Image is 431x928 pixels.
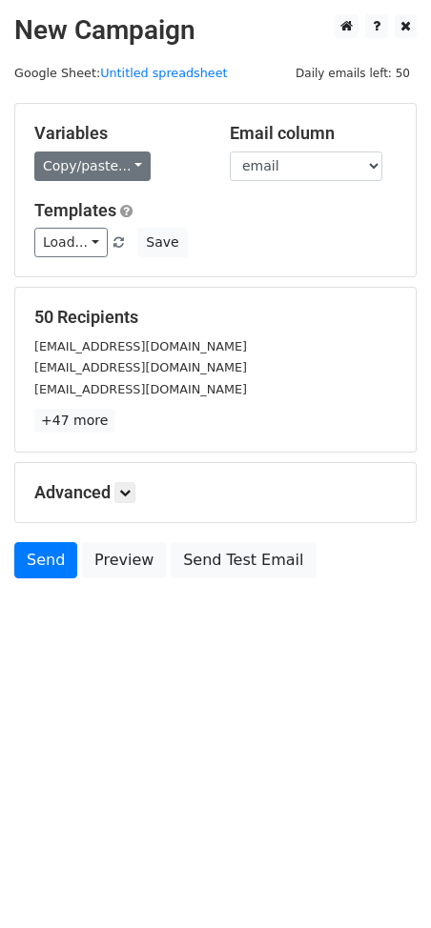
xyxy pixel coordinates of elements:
[100,66,227,80] a: Untitled spreadsheet
[137,228,187,257] button: Save
[14,542,77,578] a: Send
[289,66,417,80] a: Daily emails left: 50
[171,542,316,578] a: Send Test Email
[34,151,151,181] a: Copy/paste...
[34,123,201,144] h5: Variables
[82,542,166,578] a: Preview
[34,409,114,433] a: +47 more
[34,360,247,374] small: [EMAIL_ADDRESS][DOMAIN_NAME]
[230,123,397,144] h5: Email column
[34,382,247,396] small: [EMAIL_ADDRESS][DOMAIN_NAME]
[34,307,397,328] h5: 50 Recipients
[34,228,108,257] a: Load...
[289,63,417,84] span: Daily emails left: 50
[14,66,228,80] small: Google Sheet:
[34,200,116,220] a: Templates
[14,14,417,47] h2: New Campaign
[34,482,397,503] h5: Advanced
[34,339,247,353] small: [EMAIL_ADDRESS][DOMAIN_NAME]
[336,837,431,928] iframe: Chat Widget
